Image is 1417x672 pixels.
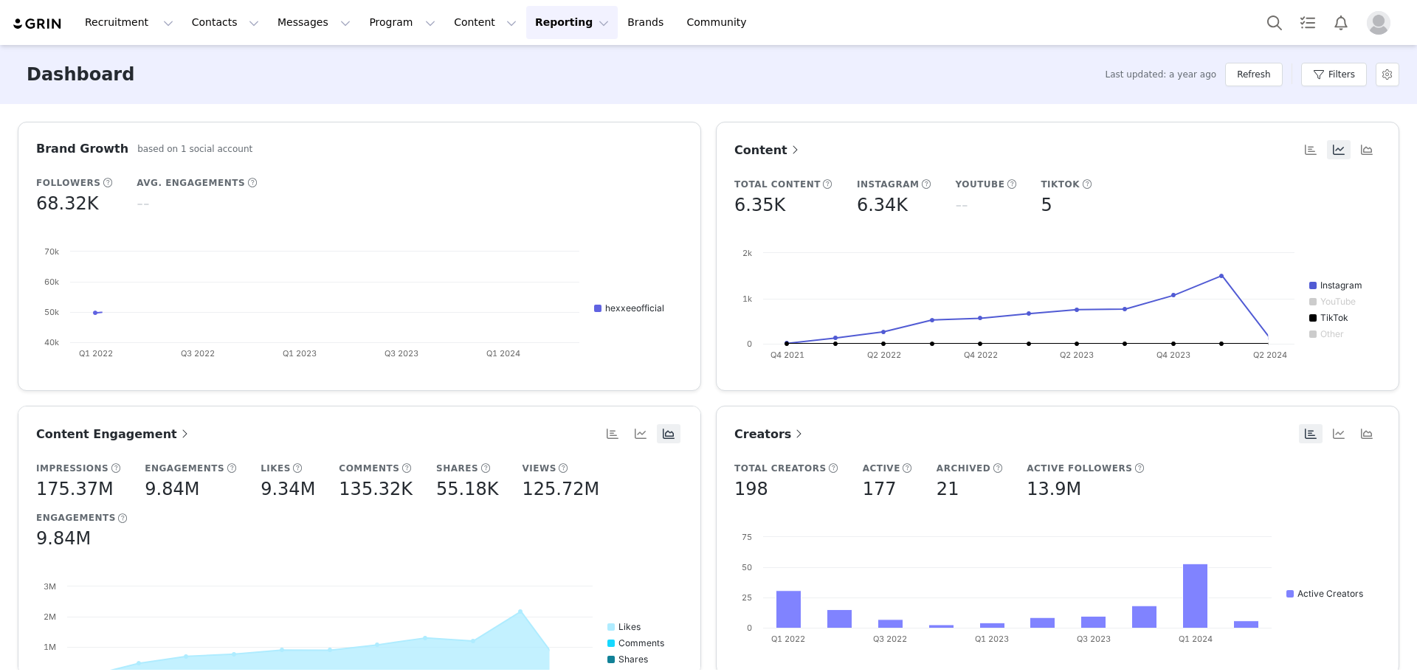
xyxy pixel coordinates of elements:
[436,476,498,502] h5: 55.18K
[27,61,134,88] h3: Dashboard
[44,337,59,347] text: 40k
[137,176,245,190] h5: Avg. Engagements
[734,141,802,159] a: Content
[1325,6,1357,39] button: Notifications
[36,425,192,443] a: Content Engagement
[76,6,182,39] button: Recruitment
[618,6,677,39] a: Brands
[36,140,128,158] h3: Brand Growth
[1367,11,1390,35] img: placeholder-profile.jpg
[618,654,648,665] text: Shares
[734,178,821,191] h5: Total Content
[742,248,752,258] text: 2k
[964,350,998,360] text: Q4 2022
[1041,192,1052,218] h5: 5
[1179,634,1213,644] text: Q1 2024
[734,425,806,443] a: Creators
[36,511,116,524] h5: Engagements
[486,348,520,358] text: Q1 2024
[937,462,990,475] h5: Archived
[742,592,752,603] text: 25
[145,462,224,475] h5: Engagements
[742,294,752,304] text: 1k
[1253,350,1287,360] text: Q2 2024
[1225,63,1282,86] button: Refresh
[360,6,444,39] button: Program
[857,192,908,218] h5: 6.34K
[339,476,413,502] h5: 135.32K
[747,339,752,349] text: 0
[79,348,113,358] text: Q1 2022
[1358,11,1405,35] button: Profile
[867,350,901,360] text: Q2 2022
[1060,350,1094,360] text: Q2 2023
[618,621,641,632] text: Likes
[137,142,252,156] h5: based on 1 social account
[955,192,968,218] h5: --
[523,476,600,502] h5: 125.72M
[937,476,959,502] h5: 21
[734,192,785,218] h5: 6.35K
[857,178,920,191] h5: Instagram
[44,246,59,257] text: 70k
[44,612,56,622] text: 2M
[734,427,806,441] span: Creators
[734,462,827,475] h5: Total Creators
[955,178,1004,191] h5: YouTube
[1320,296,1356,307] text: YouTube
[742,562,752,572] text: 50
[36,427,192,441] span: Content Engagement
[863,476,897,502] h5: 177
[1292,6,1324,39] a: Tasks
[445,6,525,39] button: Content
[747,623,752,633] text: 0
[678,6,762,39] a: Community
[605,302,664,314] text: hexxeeofficial
[36,476,114,502] h5: 175.37M
[36,190,98,217] h5: 68.32K
[44,642,56,652] text: 1M
[436,462,478,475] h5: Shares
[873,634,907,644] text: Q3 2022
[137,190,149,217] h5: --
[44,581,56,592] text: 3M
[1297,588,1363,599] text: Active Creators
[1156,350,1190,360] text: Q4 2023
[183,6,268,39] button: Contacts
[385,348,418,358] text: Q3 2023
[1320,280,1362,291] text: Instagram
[1106,68,1217,81] span: Last updated: a year ago
[734,476,768,502] h5: 198
[523,462,556,475] h5: Views
[36,462,108,475] h5: Impressions
[339,462,399,475] h5: Comments
[771,634,805,644] text: Q1 2022
[526,6,618,39] button: Reporting
[618,637,664,648] text: Comments
[283,348,317,358] text: Q1 2023
[1027,462,1132,475] h5: Active Followers
[44,277,59,287] text: 60k
[261,476,315,502] h5: 9.34M
[770,350,804,360] text: Q4 2021
[36,176,100,190] h5: Followers
[44,307,59,317] text: 50k
[269,6,359,39] button: Messages
[12,17,63,31] img: grin logo
[181,348,215,358] text: Q3 2022
[1320,312,1348,323] text: TikTok
[863,462,900,475] h5: Active
[742,532,752,542] text: 75
[1320,328,1344,339] text: Other
[1077,634,1111,644] text: Q3 2023
[975,634,1009,644] text: Q1 2023
[145,476,199,502] h5: 9.84M
[1258,6,1291,39] button: Search
[1027,476,1081,502] h5: 13.9M
[1041,178,1080,191] h5: TikTok
[734,143,802,157] span: Content
[36,525,91,552] h5: 9.84M
[261,462,291,475] h5: Likes
[1301,63,1367,86] button: Filters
